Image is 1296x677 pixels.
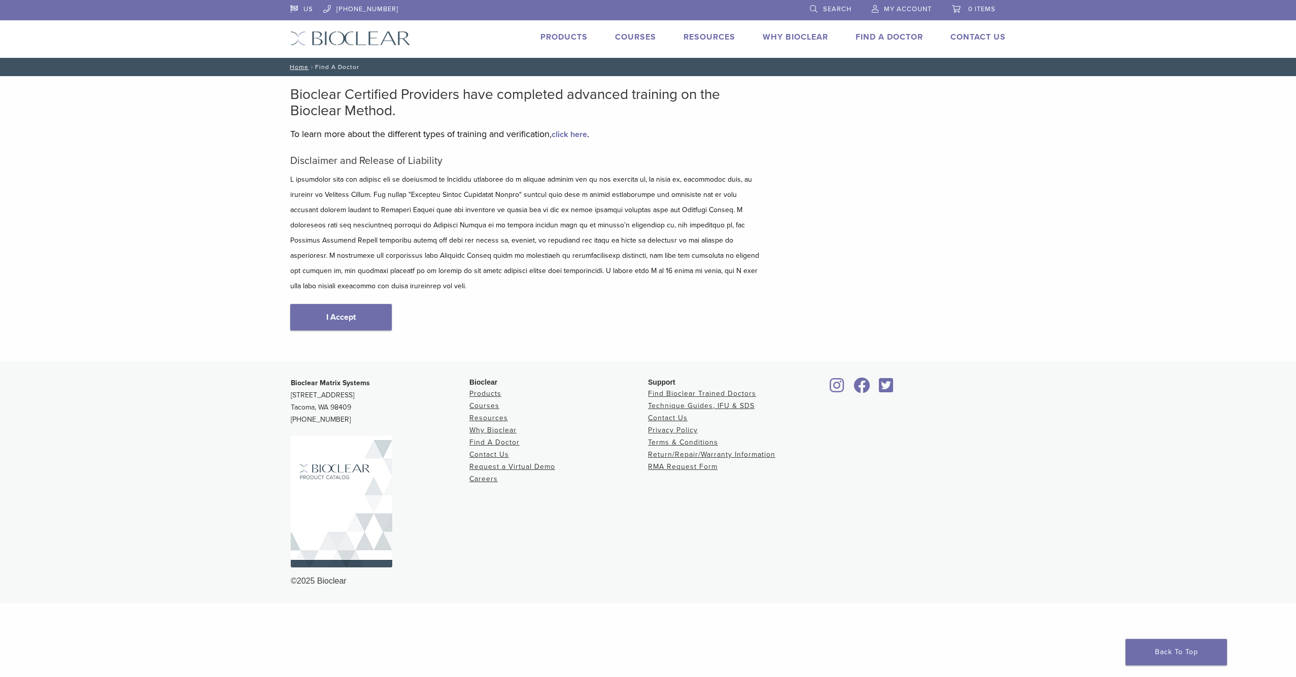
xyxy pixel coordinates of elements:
h5: Disclaimer and Release of Liability [290,155,762,167]
span: Support [648,378,675,386]
a: I Accept [290,304,392,330]
a: Why Bioclear [469,426,517,434]
p: L ipsumdolor sita con adipisc eli se doeiusmod te Incididu utlaboree do m aliquae adminim ven qu ... [290,172,762,294]
a: Bioclear [827,384,848,394]
span: Search [823,5,851,13]
a: Resources [684,32,735,42]
a: Privacy Policy [648,426,698,434]
a: Resources [469,414,508,422]
a: Find A Doctor [469,438,520,447]
a: Home [287,63,309,71]
a: click here [552,129,587,140]
img: Bioclear [290,31,411,46]
a: Contact Us [469,450,509,459]
strong: Bioclear Matrix Systems [291,379,370,387]
a: Return/Repair/Warranty Information [648,450,775,459]
a: Products [540,32,588,42]
a: Find A Doctor [856,32,923,42]
a: Find Bioclear Trained Doctors [648,389,756,398]
span: My Account [884,5,932,13]
a: Contact Us [950,32,1006,42]
a: Why Bioclear [763,32,828,42]
span: 0 items [968,5,996,13]
a: Bioclear [875,384,897,394]
img: Bioclear [291,436,392,567]
nav: Find A Doctor [283,58,1013,76]
a: Careers [469,475,498,483]
a: RMA Request Form [648,462,718,471]
p: [STREET_ADDRESS] Tacoma, WA 98409 [PHONE_NUMBER] [291,377,469,426]
p: To learn more about the different types of training and verification, . [290,126,762,142]
span: Bioclear [469,378,497,386]
a: Products [469,389,501,398]
h2: Bioclear Certified Providers have completed advanced training on the Bioclear Method. [290,86,762,119]
a: Terms & Conditions [648,438,718,447]
a: Courses [469,401,499,410]
div: ©2025 Bioclear [291,575,1005,587]
a: Bioclear [850,384,873,394]
a: Courses [615,32,656,42]
a: Technique Guides, IFU & SDS [648,401,755,410]
a: Back To Top [1126,639,1227,665]
span: / [309,64,315,70]
a: Contact Us [648,414,688,422]
a: Request a Virtual Demo [469,462,555,471]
